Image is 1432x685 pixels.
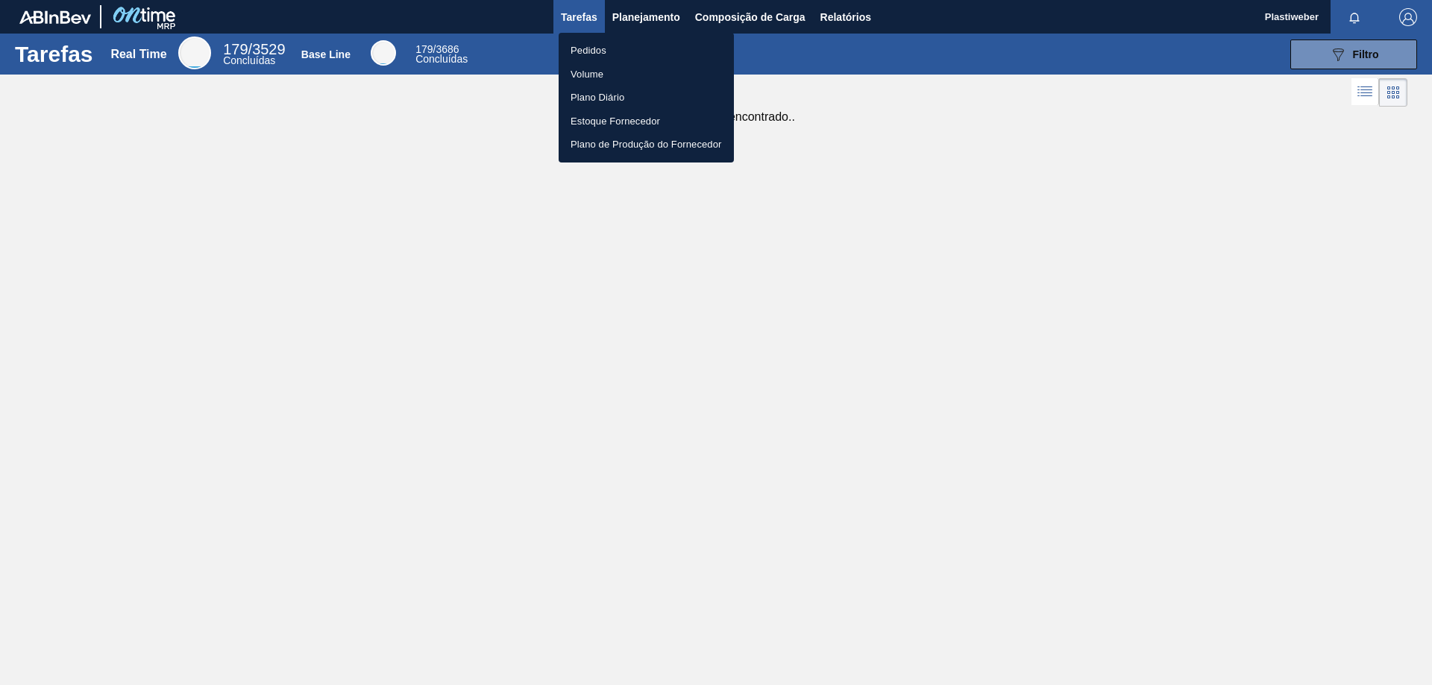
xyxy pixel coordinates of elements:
a: Estoque Fornecedor [559,110,734,133]
a: Plano Diário [559,86,734,110]
a: Volume [559,63,734,86]
a: Pedidos [559,39,734,63]
a: Plano de Produção do Fornecedor [559,133,734,157]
